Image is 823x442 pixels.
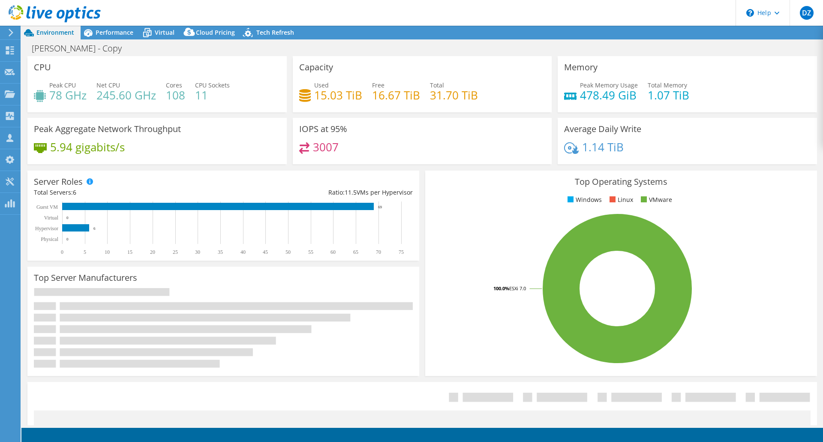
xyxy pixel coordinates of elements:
text: 30 [195,249,200,255]
span: Used [314,81,329,89]
text: 35 [218,249,223,255]
text: 60 [330,249,336,255]
h3: CPU [34,63,51,72]
text: Hypervisor [35,226,58,232]
text: 70 [376,249,381,255]
span: Performance [96,28,133,36]
span: Free [372,81,384,89]
svg: \n [746,9,754,17]
text: 25 [173,249,178,255]
span: Virtual [155,28,174,36]
tspan: 100.0% [493,285,509,292]
span: Net CPU [96,81,120,89]
h3: Memory [564,63,598,72]
h3: Server Roles [34,177,83,186]
span: Total [430,81,444,89]
text: 0 [66,237,69,241]
h4: 245.60 GHz [96,90,156,100]
h3: Average Daily Write [564,124,641,134]
span: Peak CPU [49,81,76,89]
h3: IOPS at 95% [299,124,347,134]
text: Virtual [44,215,59,221]
h4: 3007 [313,142,339,152]
text: 10 [105,249,110,255]
h3: Top Server Manufacturers [34,273,137,283]
span: Peak Memory Usage [580,81,638,89]
text: 69 [378,205,382,209]
h4: 16.67 TiB [372,90,420,100]
h4: 108 [166,90,185,100]
h3: Top Operating Systems [432,177,811,186]
text: Physical [41,236,58,242]
text: 15 [127,249,132,255]
text: 40 [240,249,246,255]
h4: 31.70 TiB [430,90,478,100]
text: 0 [61,249,63,255]
span: DZ [800,6,814,20]
span: Total Memory [648,81,687,89]
h3: Capacity [299,63,333,72]
span: Tech Refresh [256,28,294,36]
span: 11.5 [345,188,357,196]
h4: 1.14 TiB [582,142,624,152]
text: 75 [399,249,404,255]
div: Ratio: VMs per Hypervisor [223,188,413,197]
h4: 5.94 gigabits/s [50,142,125,152]
h4: 478.49 GiB [580,90,638,100]
div: Total Servers: [34,188,223,197]
h3: Peak Aggregate Network Throughput [34,124,181,134]
text: 65 [353,249,358,255]
h1: [PERSON_NAME] - Copy [28,44,135,53]
text: 6 [93,226,96,231]
h4: 1.07 TiB [648,90,689,100]
tspan: ESXi 7.0 [509,285,526,292]
h4: 78 GHz [49,90,87,100]
h4: 15.03 TiB [314,90,362,100]
text: 45 [263,249,268,255]
span: Cloud Pricing [196,28,235,36]
text: 50 [285,249,291,255]
span: 6 [73,188,76,196]
li: Windows [565,195,602,204]
li: Linux [607,195,633,204]
text: 20 [150,249,155,255]
h4: 11 [195,90,230,100]
text: 5 [84,249,86,255]
span: Environment [36,28,74,36]
span: Cores [166,81,182,89]
text: 55 [308,249,313,255]
text: Guest VM [36,204,58,210]
span: CPU Sockets [195,81,230,89]
text: 0 [66,216,69,220]
li: VMware [639,195,672,204]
